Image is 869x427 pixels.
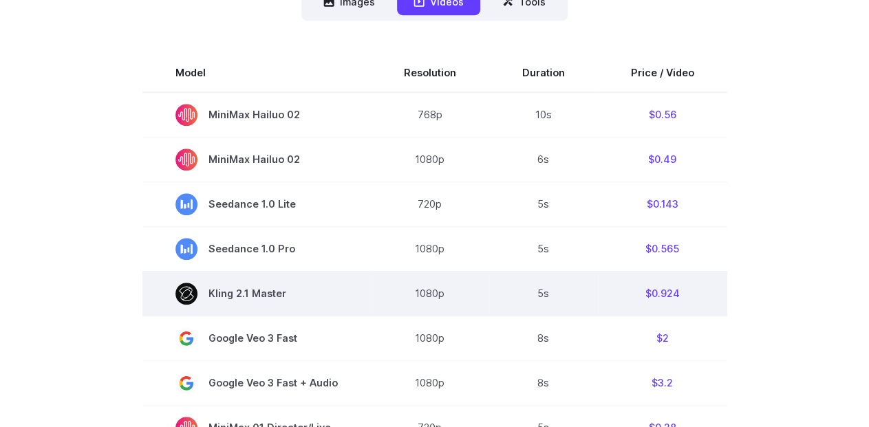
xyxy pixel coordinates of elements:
th: Duration [489,54,598,92]
td: $0.56 [598,92,727,138]
td: 720p [371,182,489,226]
td: $3.2 [598,360,727,405]
td: 10s [489,92,598,138]
td: 768p [371,92,489,138]
td: $0.924 [598,271,727,316]
span: MiniMax Hailuo 02 [175,104,338,126]
td: $0.565 [598,226,727,271]
td: 1080p [371,137,489,182]
td: 8s [489,316,598,360]
th: Model [142,54,371,92]
span: Kling 2.1 Master [175,283,338,305]
td: 1080p [371,360,489,405]
span: Google Veo 3 Fast + Audio [175,372,338,394]
th: Price / Video [598,54,727,92]
span: Google Veo 3 Fast [175,327,338,349]
td: 1080p [371,226,489,271]
td: 1080p [371,316,489,360]
td: 8s [489,360,598,405]
td: 1080p [371,271,489,316]
span: MiniMax Hailuo 02 [175,149,338,171]
td: $0.49 [598,137,727,182]
th: Resolution [371,54,489,92]
td: 5s [489,226,598,271]
td: 5s [489,182,598,226]
td: $2 [598,316,727,360]
td: 5s [489,271,598,316]
td: $0.143 [598,182,727,226]
span: Seedance 1.0 Pro [175,238,338,260]
span: Seedance 1.0 Lite [175,193,338,215]
td: 6s [489,137,598,182]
